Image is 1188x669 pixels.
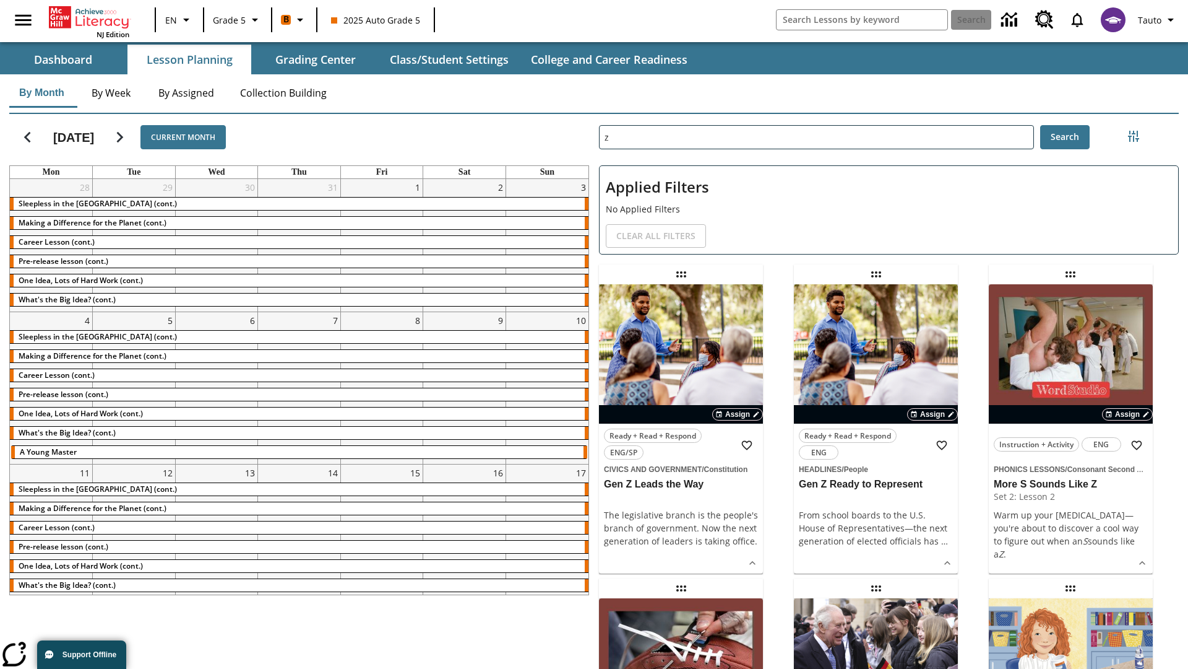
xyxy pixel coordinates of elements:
span: EN [165,14,177,27]
div: Pre-release lesson (cont.) [10,255,588,268]
em: Z [999,548,1004,560]
span: / [702,465,704,474]
button: Add to Favorites [931,434,953,457]
div: Sleepless in the Animal Kingdom (cont.) [10,331,588,343]
button: Lesson Planning [127,45,251,74]
span: Headlines [799,465,841,474]
span: Topic: Civics and Government/Constitution [604,462,758,476]
a: Tuesday [124,166,143,178]
a: August 6, 2025 [247,312,257,329]
button: Show Details [743,554,762,572]
a: August 2, 2025 [496,179,506,196]
a: August 14, 2025 [325,465,340,481]
td: August 15, 2025 [340,465,423,598]
span: Making a Difference for the Planet (cont.) [19,351,166,361]
div: Pre-release lesson (cont.) [10,388,588,401]
div: lesson details [599,284,763,574]
input: search field [777,10,947,30]
td: July 28, 2025 [10,179,93,312]
span: Pre-release lesson (cont.) [19,541,108,552]
a: Monday [40,166,62,178]
input: Search Lessons By Keyword [600,126,1033,149]
a: August 8, 2025 [413,312,423,329]
button: ENG [799,445,838,460]
button: By Assigned [148,78,224,108]
td: August 6, 2025 [175,312,258,465]
span: Grade 5 [213,14,246,27]
td: July 29, 2025 [93,179,176,312]
td: August 2, 2025 [423,179,506,312]
span: Assign [1115,409,1140,420]
div: lesson details [989,284,1153,574]
span: Topic: Headlines/People [799,462,953,476]
a: July 30, 2025 [243,179,257,196]
span: 2025 Auto Grade 5 [331,14,420,27]
span: Career Lesson (cont.) [19,370,95,380]
span: Instruction + Activity [999,438,1074,451]
span: A Young Master [20,447,77,457]
div: Career Lesson (cont.) [10,369,588,382]
td: August 7, 2025 [258,312,341,465]
button: Show Details [1133,554,1151,572]
button: Add to Favorites [736,434,758,457]
button: Search [1040,125,1090,149]
a: Home [49,5,129,30]
a: Resource Center, Will open in new tab [1028,3,1061,37]
div: What's the Big Idea? (cont.) [10,294,588,306]
button: Grade: Grade 5, Select a grade [208,9,267,31]
a: July 29, 2025 [160,179,175,196]
a: July 28, 2025 [77,179,92,196]
span: Sleepless in the Animal Kingdom (cont.) [19,198,177,209]
div: What's the Big Idea? (cont.) [10,427,588,439]
div: Draggable lesson: Gen Z Ready to Represent [866,265,886,284]
button: Next [104,121,136,153]
button: Dashboard [1,45,125,74]
span: What's the Big Idea? (cont.) [19,427,116,438]
button: Profile/Settings [1133,9,1183,31]
span: ENG/SP [610,446,637,459]
span: Topic: Phonics Lessons/Consonant Second Sounds [994,462,1148,476]
div: Career Lesson (cont.) [10,236,588,248]
td: August 3, 2025 [506,179,588,312]
td: July 31, 2025 [258,179,341,312]
td: August 17, 2025 [506,465,588,598]
a: August 15, 2025 [408,465,423,481]
a: August 13, 2025 [243,465,257,481]
button: Current Month [140,125,226,149]
a: August 3, 2025 [579,179,588,196]
div: Making a Difference for the Planet (cont.) [10,350,588,362]
span: One Idea, Lots of Hard Work (cont.) [19,275,143,286]
div: Applied Filters [599,165,1179,255]
span: Making a Difference for the Planet (cont.) [19,217,166,228]
span: ENG [1093,438,1109,451]
button: Language: EN, Select a language [160,9,199,31]
div: The legislative branch is the people's branch of government. Now the next generation of leaders i... [604,509,758,548]
button: Filters Side menu [1121,124,1146,149]
button: Assign Choose Dates [1102,408,1153,421]
td: August 4, 2025 [10,312,93,465]
span: Career Lesson (cont.) [19,237,95,247]
div: Draggable lesson: More S Sounds Like Z [1061,265,1080,284]
a: Friday [374,166,390,178]
button: By Month [9,78,74,108]
td: July 30, 2025 [175,179,258,312]
span: … [941,535,948,547]
span: Career Lesson (cont.) [19,522,95,533]
td: August 12, 2025 [93,465,176,598]
button: Assign Choose Dates [907,408,958,421]
div: Career Lesson (cont.) [10,522,588,534]
div: Draggable lesson: Gen Z Leads the Way [671,265,691,284]
span: Tauto [1138,14,1161,27]
td: August 1, 2025 [340,179,423,312]
a: August 5, 2025 [165,312,175,329]
a: Sunday [538,166,557,178]
button: Show Details [938,554,957,572]
span: One Idea, Lots of Hard Work (cont.) [19,561,143,571]
span: / [1065,465,1067,474]
div: Making a Difference for the Planet (cont.) [10,217,588,229]
button: Instruction + Activity [994,437,1079,452]
button: Assign Choose Dates [712,408,763,421]
button: Class/Student Settings [380,45,519,74]
span: / [841,465,843,474]
h2: [DATE] [53,130,94,145]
